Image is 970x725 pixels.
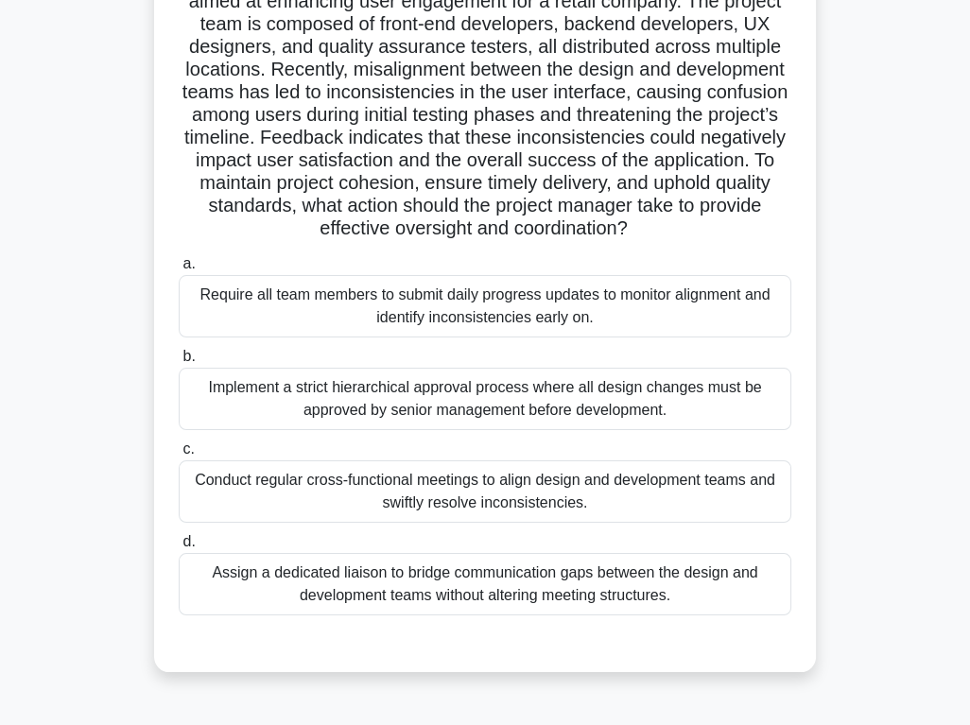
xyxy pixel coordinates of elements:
[179,553,791,615] div: Assign a dedicated liaison to bridge communication gaps between the design and development teams ...
[179,275,791,337] div: Require all team members to submit daily progress updates to monitor alignment and identify incon...
[182,440,194,457] span: c.
[179,368,791,430] div: Implement a strict hierarchical approval process where all design changes must be approved by sen...
[182,348,195,364] span: b.
[182,533,195,549] span: d.
[179,460,791,523] div: Conduct regular cross-functional meetings to align design and development teams and swiftly resol...
[182,255,195,271] span: a.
